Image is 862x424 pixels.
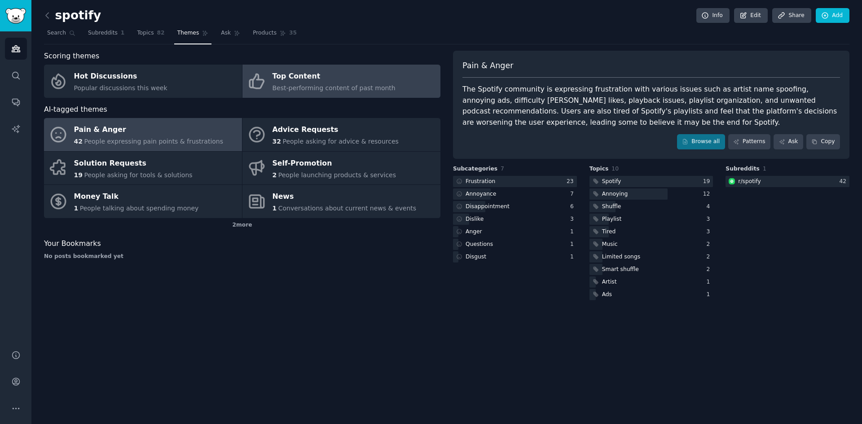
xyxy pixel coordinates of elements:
div: 1 [707,291,713,299]
span: Scoring themes [44,51,99,62]
a: Tired3 [589,226,713,237]
a: Anger1 [453,226,577,237]
span: Topics [589,165,609,173]
div: Solution Requests [74,156,193,170]
span: Ask [221,29,231,37]
a: Disgust1 [453,251,577,262]
a: Playlist3 [589,214,713,225]
span: Subreddits [88,29,118,37]
span: 1 [273,205,277,212]
h2: spotify [44,9,101,23]
a: Search [44,26,79,44]
span: 19 [74,171,83,179]
img: GummySearch logo [5,8,26,24]
div: 23 [567,178,577,186]
a: Dislike3 [453,214,577,225]
span: People asking for tools & solutions [84,171,192,179]
a: Subreddits1 [85,26,128,44]
div: 7 [570,190,577,198]
div: Artist [602,278,617,286]
a: Ask [218,26,243,44]
div: Top Content [273,70,396,84]
div: r/ spotify [738,178,761,186]
div: Money Talk [74,190,199,204]
a: Info [696,8,730,23]
span: Subreddits [726,165,760,173]
div: Anger [466,228,482,236]
div: 4 [707,203,713,211]
span: 2 [273,171,277,179]
div: Music [602,240,618,249]
a: Questions1 [453,239,577,250]
div: Playlist [602,215,622,223]
a: Solution Requests19People asking for tools & solutions [44,152,242,185]
div: Pain & Anger [74,123,224,137]
span: People talking about spending money [80,205,199,212]
a: Disappointment6 [453,201,577,212]
div: 12 [703,190,713,198]
span: Search [47,29,66,37]
span: 35 [289,29,297,37]
span: 1 [763,166,766,172]
div: 1 [570,228,577,236]
span: 1 [74,205,79,212]
div: Self-Promotion [273,156,396,170]
div: Frustration [466,178,495,186]
span: People launching products & services [278,171,396,179]
div: Advice Requests [273,123,399,137]
span: Your Bookmarks [44,238,101,249]
a: Spotify19 [589,176,713,187]
span: 1 [121,29,125,37]
div: Dislike [466,215,484,223]
a: Share [772,8,811,23]
div: Shuffle [602,203,621,211]
span: 42 [74,138,83,145]
div: Limited songs [602,253,640,261]
span: 82 [157,29,165,37]
a: Add [816,8,849,23]
a: Topics82 [134,26,167,44]
div: Disappointment [466,203,510,211]
a: Browse all [677,134,725,149]
a: Ads1 [589,289,713,300]
div: Questions [466,240,493,249]
span: Best-performing content of past month [273,84,396,92]
a: Patterns [728,134,770,149]
span: 7 [501,166,504,172]
div: 2 [707,240,713,249]
div: 3 [570,215,577,223]
a: Smart shuffle2 [589,264,713,275]
a: Limited songs2 [589,251,713,262]
div: 3 [707,215,713,223]
div: Annoying [602,190,628,198]
div: 3 [707,228,713,236]
a: Pain & Anger42People expressing pain points & frustrations [44,118,242,151]
a: spotifyr/spotify42 [726,176,849,187]
div: Annoyance [466,190,496,198]
a: News1Conversations about current news & events [242,185,440,218]
a: Ask [774,134,803,149]
span: Products [253,29,277,37]
a: Hot DiscussionsPopular discussions this week [44,65,242,98]
div: Disgust [466,253,486,261]
a: Top ContentBest-performing content of past month [242,65,440,98]
a: Music2 [589,239,713,250]
a: Shuffle4 [589,201,713,212]
a: Advice Requests32People asking for advice & resources [242,118,440,151]
span: AI-tagged themes [44,104,107,115]
a: Edit [734,8,768,23]
a: Money Talk1People talking about spending money [44,185,242,218]
a: Self-Promotion2People launching products & services [242,152,440,185]
div: Smart shuffle [602,266,639,274]
div: 1 [570,253,577,261]
div: Tired [602,228,616,236]
span: 10 [611,166,619,172]
span: Topics [137,29,154,37]
div: 19 [703,178,713,186]
div: 6 [570,203,577,211]
a: Annoying12 [589,188,713,200]
div: News [273,190,417,204]
a: Themes [174,26,212,44]
div: 1 [707,278,713,286]
a: Annoyance7 [453,188,577,200]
